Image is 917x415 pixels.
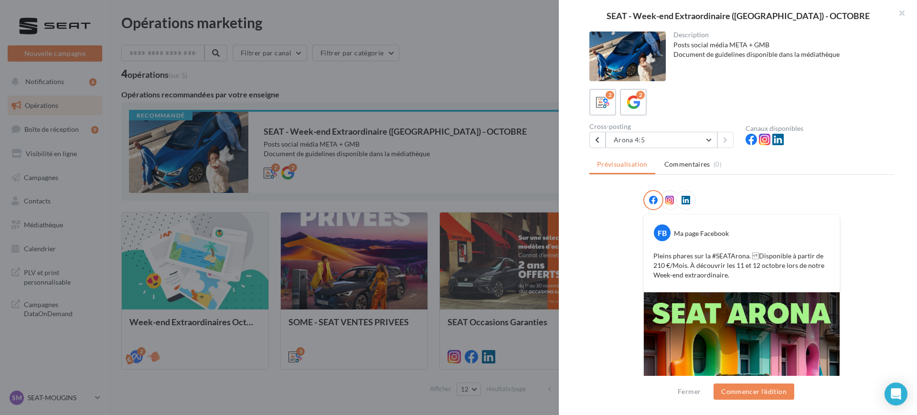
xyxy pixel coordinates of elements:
[654,224,671,241] div: FB
[674,386,704,397] button: Fermer
[746,125,894,132] div: Canaux disponibles
[885,383,907,405] div: Open Intercom Messenger
[674,229,729,238] div: Ma page Facebook
[606,132,717,148] button: Arona 4:5
[574,11,902,20] div: SEAT - Week-end Extraordinaire ([GEOGRAPHIC_DATA]) - OCTOBRE
[636,91,645,99] div: 2
[664,160,710,169] span: Commentaires
[606,91,614,99] div: 2
[714,383,794,400] button: Commencer l'édition
[589,123,738,130] div: Cross-posting
[673,40,887,59] div: Posts social média META + GMB Document de guidelines disponible dans la médiathèque
[673,32,887,38] div: Description
[714,160,722,168] span: (0)
[653,251,830,280] p: Pleins phares sur la #SEATArona. Disponible à partir de 210 €/Mois. À découvrir les 11 et 12 octo...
